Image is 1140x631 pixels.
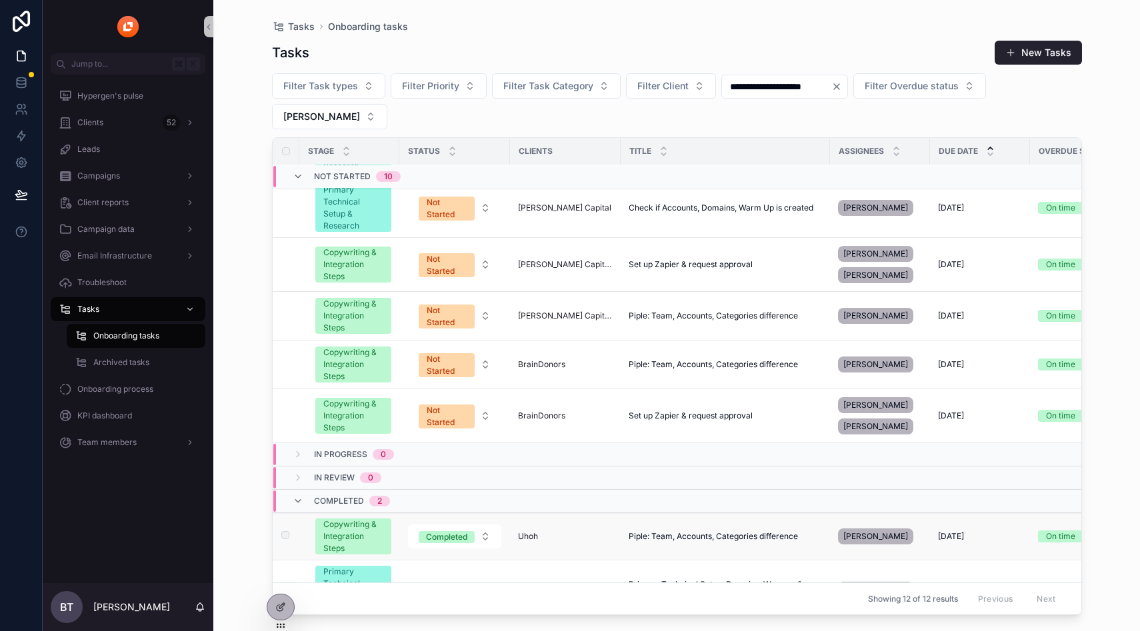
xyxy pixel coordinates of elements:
[843,249,908,259] span: [PERSON_NAME]
[518,359,613,370] a: BrainDonors
[51,84,205,108] a: Hypergen's pulse
[77,171,120,181] span: Campaigns
[93,357,149,368] span: Archived tasks
[518,311,613,321] a: [PERSON_NAME] Capital Partners
[93,330,159,341] span: Onboarding tasks
[323,298,383,334] div: Copywriting & Integration Steps
[518,410,565,421] a: BrainDonors
[518,410,613,421] a: BrainDonors
[426,531,467,543] div: Completed
[77,410,132,421] span: KPI dashboard
[518,203,611,213] span: [PERSON_NAME] Capital
[427,353,467,377] div: Not Started
[629,259,822,270] a: Set up Zapier & request approval
[408,578,501,602] button: Select Button
[626,73,716,99] button: Select Button
[629,311,822,321] a: Piple: Team, Accounts, Categories difference
[1038,530,1129,542] a: On time
[315,518,391,554] a: Copywriting & Integration Steps
[938,531,964,542] span: [DATE]
[518,203,613,213] a: [PERSON_NAME] Capital
[629,146,651,157] span: Title
[408,346,501,382] button: Select Button
[518,359,565,370] span: BrainDonors
[51,111,205,135] a: Clients52
[838,579,922,600] a: [PERSON_NAME]
[629,311,798,321] span: Piple: Team, Accounts, Categories difference
[315,247,391,283] a: Copywriting & Integration Steps
[77,304,99,315] span: Tasks
[865,79,959,93] span: Filter Overdue status
[77,437,137,448] span: Team members
[938,311,964,321] span: [DATE]
[323,566,383,614] div: Primary Technical Setup & Research
[308,146,334,157] span: Stage
[1046,410,1075,422] div: On time
[314,449,367,460] span: In Progress
[843,531,908,542] span: [PERSON_NAME]
[1046,259,1075,271] div: On time
[314,171,371,182] span: Not Started
[51,164,205,188] a: Campaigns
[938,359,964,370] span: [DATE]
[831,81,847,92] button: Clear
[272,104,387,129] button: Select Button
[315,398,391,434] a: Copywriting & Integration Steps
[629,579,822,600] span: Primary Technical Setup: Domains, Warmup & Filters
[629,359,822,370] a: Piple: Team, Accounts, Categories difference
[518,531,613,542] a: Uhoh
[938,531,1022,542] a: [DATE]
[77,144,100,155] span: Leads
[427,305,467,328] div: Not Started
[843,421,908,432] span: [PERSON_NAME]
[60,599,73,615] span: BT
[408,298,501,334] button: Select Button
[938,203,964,213] span: [DATE]
[407,246,502,283] a: Select Button
[407,524,502,549] a: Select Button
[408,146,440,157] span: Status
[283,110,360,123] span: [PERSON_NAME]
[323,346,383,382] div: Copywriting & Integration Steps
[843,311,908,321] span: [PERSON_NAME]
[519,146,553,157] span: Clients
[629,259,753,270] span: Set up Zapier & request approval
[492,73,621,99] button: Select Button
[1038,358,1129,370] a: On time
[314,472,355,483] span: In Review
[1038,310,1129,322] a: On time
[938,359,1022,370] a: [DATE]
[51,244,205,268] a: Email Infrastructure
[938,410,964,421] span: [DATE]
[503,79,593,93] span: Filter Task Category
[838,197,922,219] a: [PERSON_NAME]
[629,410,822,421] a: Set up Zapier & request approval
[938,311,1022,321] a: [DATE]
[407,397,502,434] a: Select Button
[43,75,213,472] div: scrollable content
[408,398,501,434] button: Select Button
[629,359,798,370] span: Piple: Team, Accounts, Categories difference
[163,115,180,131] div: 52
[868,594,958,604] span: Showing 12 of 12 results
[315,298,391,334] a: Copywriting & Integration Steps
[323,247,383,283] div: Copywriting & Integration Steps
[939,146,978,157] span: Due date
[77,384,153,394] span: Onboarding process
[843,400,908,410] span: [PERSON_NAME]
[518,259,613,270] a: [PERSON_NAME] Capital Partners
[272,20,315,33] a: Tasks
[427,253,467,277] div: Not Started
[839,146,884,157] span: Assignees
[407,577,502,602] a: Select Button
[853,73,986,99] button: Select Button
[995,41,1082,65] button: New Tasks
[1046,202,1075,214] div: On time
[629,531,798,542] span: Piple: Team, Accounts, Categories difference
[384,171,393,182] div: 10
[51,217,205,241] a: Campaign data
[838,526,922,547] a: [PERSON_NAME]
[407,297,502,334] a: Select Button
